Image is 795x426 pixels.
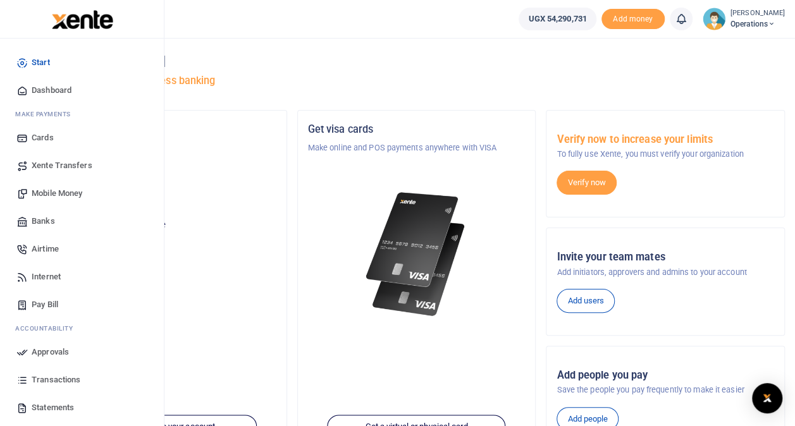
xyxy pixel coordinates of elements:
span: Xente Transfers [32,159,92,172]
a: UGX 54,290,731 [519,8,596,30]
span: Airtime [32,243,59,255]
span: Start [32,56,50,69]
img: profile-user [703,8,725,30]
a: Approvals [10,338,154,366]
span: Internet [32,271,61,283]
h5: Get visa cards [308,123,526,136]
a: Airtime [10,235,154,263]
a: logo-small logo-large logo-large [51,14,113,23]
p: Save the people you pay frequently to make it easier [557,384,774,396]
a: Banks [10,207,154,235]
span: Statements [32,401,74,414]
h5: Account [59,172,276,185]
a: Verify now [557,171,617,195]
small: [PERSON_NAME] [730,8,785,19]
a: Statements [10,394,154,422]
a: profile-user [PERSON_NAME] Operations [703,8,785,30]
h5: UGX 54,290,731 [59,234,276,247]
p: Operations [59,191,276,204]
span: Pay Bill [32,298,58,311]
a: Start [10,49,154,76]
span: Transactions [32,374,80,386]
span: Operations [730,18,785,30]
span: Banks [32,215,55,228]
a: Pay Bill [10,291,154,319]
p: Add initiators, approvers and admins to your account [557,266,774,279]
h5: Add people you pay [557,369,774,382]
span: UGX 54,290,731 [528,13,586,25]
span: ake Payments [22,109,71,119]
h5: Welcome to better business banking [48,75,785,87]
a: Dashboard [10,76,154,104]
div: Open Intercom Messenger [752,383,782,413]
span: Mobile Money [32,187,82,200]
span: countability [25,324,73,333]
li: Ac [10,319,154,338]
p: THET [59,142,276,154]
h4: Hello [PERSON_NAME] [48,54,785,68]
p: Make online and POS payments anywhere with VISA [308,142,526,154]
span: Cards [32,131,54,144]
span: Approvals [32,346,69,358]
h5: Invite your team mates [557,251,774,264]
p: Your current account balance [59,219,276,231]
a: Mobile Money [10,180,154,207]
a: Transactions [10,366,154,394]
span: Add money [601,9,665,30]
img: xente-_physical_cards.png [362,185,471,324]
a: Cards [10,124,154,152]
h5: Organization [59,123,276,136]
li: Toup your wallet [601,9,665,30]
li: Wallet ballance [514,8,601,30]
a: Internet [10,263,154,291]
h5: Verify now to increase your limits [557,133,774,146]
a: Add money [601,13,665,23]
img: logo-large [52,10,113,29]
span: Dashboard [32,84,71,97]
p: To fully use Xente, you must verify your organization [557,148,774,161]
li: M [10,104,154,124]
a: Add users [557,289,615,313]
a: Xente Transfers [10,152,154,180]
